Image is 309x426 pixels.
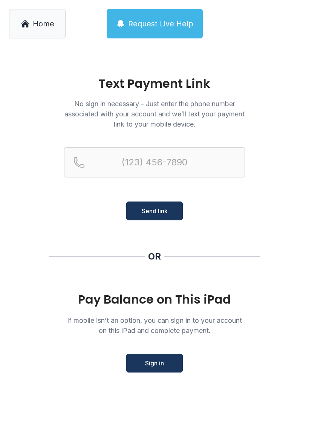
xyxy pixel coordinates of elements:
[128,18,193,29] span: Request Live Help
[64,147,245,177] input: Reservation phone number
[33,18,54,29] span: Home
[64,315,245,336] p: If mobile isn’t an option, you can sign in to your account on this iPad and complete payment.
[142,206,168,215] span: Send link
[64,78,245,90] h1: Text Payment Link
[148,250,161,263] div: OR
[64,293,245,306] div: Pay Balance on This iPad
[64,99,245,129] p: No sign in necessary - Just enter the phone number associated with your account and we’ll text yo...
[145,359,164,368] span: Sign in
